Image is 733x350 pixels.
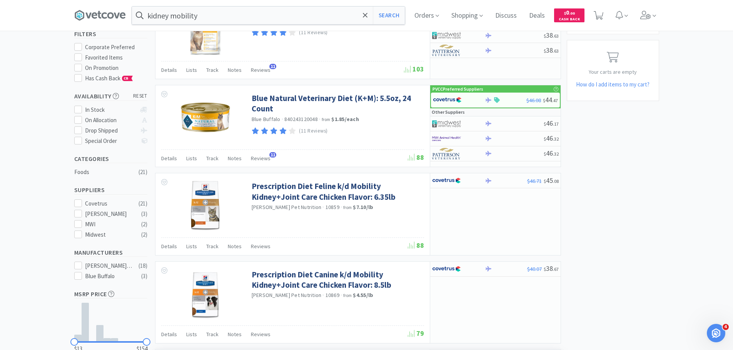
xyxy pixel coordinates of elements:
[432,133,461,144] img: f6b2451649754179b5b4e0c70c3f7cb0_2.png
[74,92,147,101] h5: Availability
[251,155,270,162] span: Reviews
[251,331,270,338] span: Reviews
[252,181,422,202] a: Prescription Diet Feline k/d Mobility Kidney+Joint Care Chicken Flavor: 6.35lb
[252,116,281,123] a: Blue Buffalo
[85,53,147,62] div: Favorited Items
[408,153,424,162] span: 88
[186,243,197,250] span: Lists
[544,266,546,272] span: $
[228,331,242,338] span: Notes
[139,168,147,177] div: ( 21 )
[74,186,147,194] h5: Suppliers
[343,293,352,298] span: from
[252,269,422,290] a: Prescription Diet Canine k/d Mobility Kidney+Joint Care Chicken Flavor: 8.5lb
[553,48,559,54] span: . 63
[564,11,566,16] span: $
[544,151,546,157] span: $
[141,209,147,219] div: ( 3 )
[432,175,461,186] img: 77fca1acd8b6420a9015268ca798ef17_1.png
[133,92,147,100] span: reset
[526,12,548,19] a: Deals
[161,155,177,162] span: Details
[554,5,584,26] a: $0.00Cash Back
[251,243,270,250] span: Reviews
[343,205,352,210] span: from
[206,66,219,73] span: Track
[553,121,559,127] span: . 17
[206,331,219,338] span: Track
[432,45,461,56] img: f5e969b455434c6296c6d81ef179fa71_3.png
[186,331,197,338] span: Lists
[269,64,276,69] span: 11
[432,118,461,129] img: 4dd14cff54a648ac9e977f0c5da9bc2e_5.png
[553,266,559,272] span: . 67
[553,33,559,39] span: . 63
[85,209,133,219] div: [PERSON_NAME]
[85,220,133,229] div: MWI
[544,264,559,273] span: 38
[341,204,342,211] span: ·
[707,324,725,342] iframe: Intercom live chat
[74,248,147,257] h5: Manufacturers
[544,176,559,185] span: 45
[228,243,242,250] span: Notes
[322,292,324,299] span: ·
[408,329,424,338] span: 79
[161,243,177,250] span: Details
[206,155,219,162] span: Track
[544,121,546,127] span: $
[432,30,461,41] img: 4dd14cff54a648ac9e977f0c5da9bc2e_5.png
[190,181,220,231] img: 5e6f207db154408fa82de7c77f8d091c_185804.png
[85,105,136,114] div: In Stock
[319,116,321,123] span: ·
[527,177,542,184] span: $46.71
[353,292,373,299] strong: $4.55 / lb
[567,68,659,76] p: Your carts are empty
[85,230,133,239] div: Midwest
[299,127,328,135] p: (11 Reviews)
[85,63,147,73] div: On Promotion
[141,220,147,229] div: ( 2 )
[322,204,324,211] span: ·
[544,149,559,158] span: 46
[326,204,339,211] span: 10859
[353,204,373,211] strong: $7.10 / lb
[408,241,424,250] span: 88
[85,199,133,208] div: Covetrus
[331,116,359,123] strong: $1.85 / each
[723,324,729,330] span: 4
[341,292,342,299] span: ·
[139,261,147,270] div: ( 18 )
[432,148,461,159] img: f5e969b455434c6296c6d81ef179fa71_3.png
[132,7,405,24] input: Search by item, sku, manufacturer, ingredient, size...
[85,126,136,135] div: Drop Shipped
[404,65,424,73] span: 103
[85,116,136,125] div: On Allocation
[228,155,242,162] span: Notes
[544,178,546,184] span: $
[161,66,177,73] span: Details
[432,263,461,275] img: 77fca1acd8b6420a9015268ca798ef17_1.png
[74,30,147,38] h5: Filters
[186,66,197,73] span: Lists
[544,46,559,55] span: 38
[85,75,133,82] span: Has Cash Back
[322,117,330,122] span: from
[299,29,328,37] p: (11 Reviews)
[553,178,559,184] span: . 08
[567,80,659,89] h5: How do I add items to my cart?
[85,43,147,52] div: Corporate Preferred
[161,331,177,338] span: Details
[326,292,339,299] span: 10869
[282,116,283,123] span: ·
[186,155,197,162] span: Lists
[433,94,462,106] img: 77fca1acd8b6420a9015268ca798ef17_1.png
[172,269,239,319] img: abd58c18904a4dcd8bb96a2ae1df524e_185774.jpeg
[544,136,546,142] span: $
[85,261,133,270] div: [PERSON_NAME] Pet Nutrition
[559,17,580,22] span: Cash Back
[139,199,147,208] div: ( 21 )
[252,204,322,211] a: [PERSON_NAME] Pet Nutrition
[544,134,559,143] span: 46
[553,151,559,157] span: . 32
